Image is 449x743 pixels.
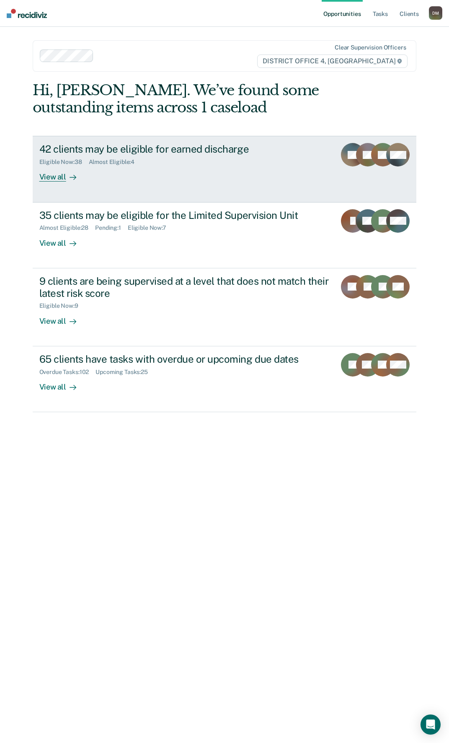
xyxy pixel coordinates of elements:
[33,203,417,268] a: 35 clients may be eligible for the Limited Supervision UnitAlmost Eligible:28Pending:1Eligible No...
[335,44,406,51] div: Clear supervision officers
[89,158,142,166] div: Almost Eligible : 4
[95,369,155,376] div: Upcoming Tasks : 25
[257,55,408,68] span: DISTRICT OFFICE 4, [GEOGRAPHIC_DATA]
[39,309,86,326] div: View all
[39,369,96,376] div: Overdue Tasks : 102
[39,275,330,299] div: 9 clients are being supervised at a level that does not match their latest risk score
[39,143,330,155] div: 42 clients may be eligible for earned discharge
[39,158,89,166] div: Eligible Now : 38
[33,136,417,202] a: 42 clients may be eligible for earned dischargeEligible Now:38Almost Eligible:4View all
[429,6,442,20] button: DM
[95,224,128,231] div: Pending : 1
[39,231,86,248] div: View all
[33,82,340,116] div: Hi, [PERSON_NAME]. We’ve found some outstanding items across 1 caseload
[39,209,330,221] div: 35 clients may be eligible for the Limited Supervision Unit
[39,224,95,231] div: Almost Eligible : 28
[39,375,86,392] div: View all
[7,9,47,18] img: Recidiviz
[33,268,417,346] a: 9 clients are being supervised at a level that does not match their latest risk scoreEligible Now...
[429,6,442,20] div: D M
[33,346,417,412] a: 65 clients have tasks with overdue or upcoming due datesOverdue Tasks:102Upcoming Tasks:25View all
[39,166,86,182] div: View all
[39,353,330,365] div: 65 clients have tasks with overdue or upcoming due dates
[39,302,85,309] div: Eligible Now : 9
[421,714,441,735] div: Open Intercom Messenger
[128,224,173,231] div: Eligible Now : 7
